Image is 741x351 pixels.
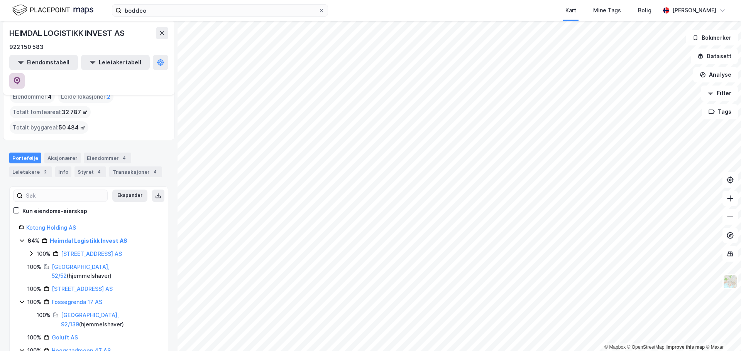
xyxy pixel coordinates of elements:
[9,27,126,39] div: HEIMDAL LOGISTIKK INVEST AS
[23,190,107,202] input: Søk
[52,264,110,279] a: [GEOGRAPHIC_DATA], 52/52
[22,207,87,216] div: Kun eiendoms-eierskap
[50,237,127,244] a: Heimdal Logistikk Invest AS
[84,153,131,163] div: Eiendommer
[37,311,51,320] div: 100%
[9,42,44,52] div: 922 150 583
[723,274,738,289] img: Z
[151,168,159,176] div: 4
[52,299,102,305] a: Fossegrenda 17 AS
[10,91,55,103] div: Eiendommer :
[37,249,51,259] div: 100%
[12,3,93,17] img: logo.f888ab2527a4732fd821a326f86c7f29.svg
[52,286,113,292] a: [STREET_ADDRESS] AS
[55,166,71,177] div: Info
[691,49,738,64] button: Datasett
[693,67,738,82] button: Analyse
[667,344,705,350] a: Improve this map
[9,153,41,163] div: Portefølje
[109,166,162,177] div: Transaksjoner
[702,314,741,351] iframe: Chat Widget
[52,334,78,341] a: Goluft AS
[604,344,626,350] a: Mapbox
[48,92,52,101] span: 4
[638,6,651,15] div: Bolig
[27,236,39,245] div: 64%
[61,312,119,327] a: [GEOGRAPHIC_DATA], 92/139
[81,55,150,70] button: Leietakertabell
[702,104,738,119] button: Tags
[593,6,621,15] div: Mine Tags
[41,168,49,176] div: 2
[61,250,122,257] a: [STREET_ADDRESS] AS
[565,6,576,15] div: Kart
[627,344,665,350] a: OpenStreetMap
[61,311,159,329] div: ( hjemmelshaver )
[58,91,113,103] div: Leide lokasjoner :
[112,190,147,202] button: Ekspander
[686,30,738,45] button: Bokmerker
[10,121,88,134] div: Totalt byggareal :
[10,106,91,118] div: Totalt tomteareal :
[27,284,41,294] div: 100%
[672,6,716,15] div: [PERSON_NAME]
[9,166,52,177] div: Leietakere
[122,5,318,16] input: Søk på adresse, matrikkel, gårdeiere, leietakere eller personer
[107,92,110,101] span: 2
[120,154,128,162] div: 4
[27,297,41,307] div: 100%
[59,123,85,132] span: 50 484 ㎡
[62,107,88,117] span: 32 787 ㎡
[26,224,76,231] a: Koteng Holding AS
[52,262,159,281] div: ( hjemmelshaver )
[701,86,738,101] button: Filter
[27,333,41,342] div: 100%
[27,262,41,272] div: 100%
[44,153,81,163] div: Aksjonærer
[95,168,103,176] div: 4
[74,166,106,177] div: Styret
[9,55,78,70] button: Eiendomstabell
